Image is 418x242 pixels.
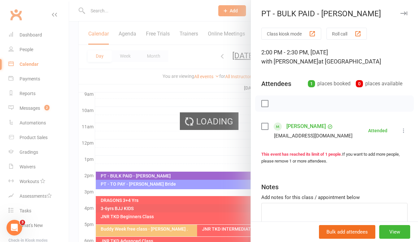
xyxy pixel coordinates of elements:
[326,28,367,40] button: Roll call
[368,128,387,133] div: Attended
[261,182,279,192] div: Notes
[261,58,318,65] span: with [PERSON_NAME]
[20,220,25,225] span: 3
[356,80,363,87] div: 0
[356,79,402,88] div: places available
[308,79,351,88] div: places booked
[318,58,381,65] span: at [GEOGRAPHIC_DATA]
[274,132,353,140] div: [EMAIL_ADDRESS][DOMAIN_NAME]
[261,151,408,165] div: If you want to add more people, please remove 1 or more attendees.
[261,152,342,157] strong: This event has reached its limit of 1 people.
[308,80,315,87] div: 1
[261,79,291,88] div: Attendees
[319,225,375,239] button: Bulk add attendees
[7,220,22,235] iframe: Intercom live chat
[261,28,321,40] button: Class kiosk mode
[379,225,410,239] button: View
[286,121,326,132] a: [PERSON_NAME]
[261,193,408,201] div: Add notes for this class / appointment below
[261,48,408,66] div: 2:00 PM - 2:30 PM, [DATE]
[251,9,418,18] div: PT - BULK PAID - [PERSON_NAME]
